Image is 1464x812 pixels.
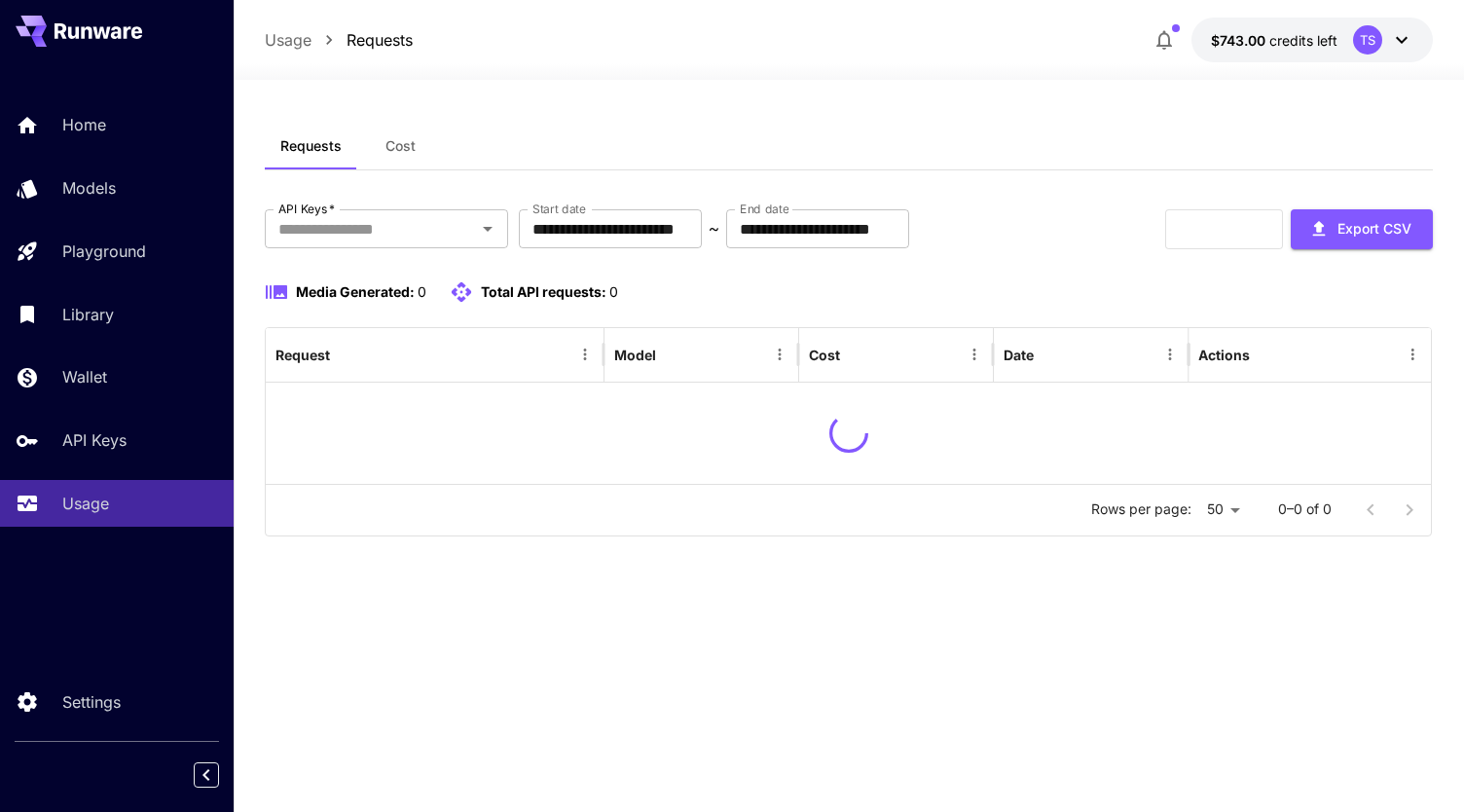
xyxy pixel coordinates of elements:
[62,428,127,452] p: API Keys
[1004,347,1034,363] div: Date
[265,28,311,52] a: Usage
[275,347,330,363] div: Request
[481,283,606,300] span: Total API requests:
[62,113,106,136] p: Home
[1399,341,1426,368] button: Menu
[296,283,415,300] span: Media Generated:
[208,757,234,793] div: Collapse sidebar
[609,283,618,300] span: 0
[1198,347,1250,363] div: Actions
[1191,18,1433,62] button: $742.99782TS
[658,341,685,368] button: Sort
[766,341,793,368] button: Menu
[614,347,656,363] div: Model
[1036,341,1063,368] button: Sort
[571,341,599,368] button: Menu
[418,283,426,300] span: 0
[1211,32,1269,49] span: $743.00
[62,240,146,263] p: Playground
[1091,499,1191,519] p: Rows per page:
[740,201,788,217] label: End date
[1278,499,1332,519] p: 0–0 of 0
[62,365,107,388] p: Wallet
[532,201,586,217] label: Start date
[194,762,219,788] button: Collapse sidebar
[1291,209,1433,249] button: Export CSV
[347,28,413,52] a: Requests
[278,201,335,217] label: API Keys
[1211,30,1337,51] div: $742.99782
[62,303,114,326] p: Library
[62,492,109,515] p: Usage
[62,690,121,714] p: Settings
[280,137,342,155] span: Requests
[1269,32,1337,49] span: credits left
[332,341,359,368] button: Sort
[385,137,416,155] span: Cost
[709,217,719,240] p: ~
[1353,25,1382,55] div: TS
[809,347,840,363] div: Cost
[474,215,501,242] button: Open
[265,28,413,52] nav: breadcrumb
[842,341,869,368] button: Sort
[961,341,988,368] button: Menu
[1156,341,1184,368] button: Menu
[62,176,116,200] p: Models
[1199,496,1247,524] div: 50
